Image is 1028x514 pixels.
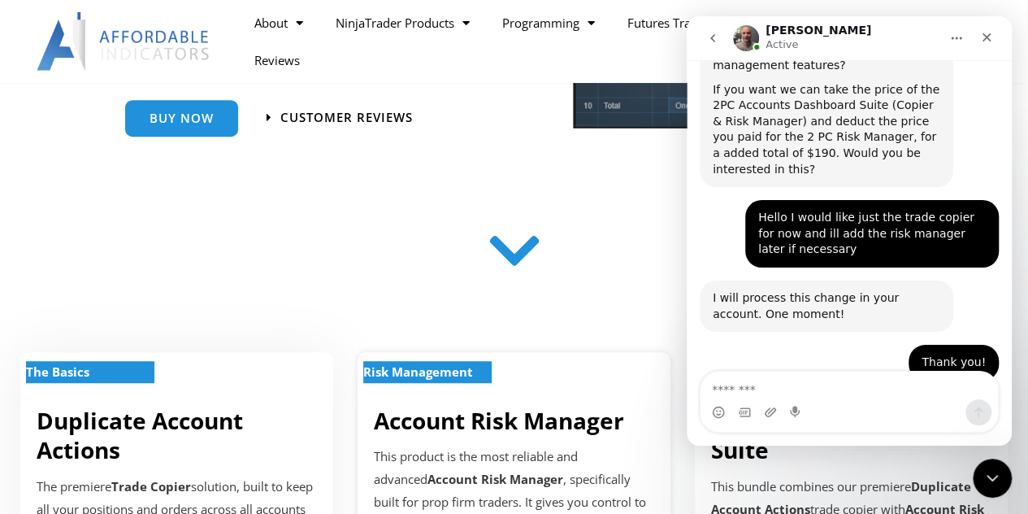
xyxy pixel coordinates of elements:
nav: Menu [238,4,797,79]
a: Futures Trading [611,4,747,41]
iframe: Intercom live chat [973,459,1012,498]
img: LogoAI | Affordable Indicators – NinjaTrader [37,12,211,71]
a: Buy Now [125,100,238,137]
a: Customer Reviews [267,111,413,124]
a: Duplicate Account Actions [37,405,243,465]
a: Reviews [238,41,316,79]
span: Buy Now [150,112,214,124]
strong: Account Risk Manager [427,471,563,487]
a: About [238,4,319,41]
a: NinjaTrader Products [319,4,486,41]
strong: Trade Copier [111,478,191,494]
a: Account Risk Manager [374,405,624,436]
strong: The Basics [26,364,89,380]
a: Programming [486,4,611,41]
strong: Risk Management [363,364,473,380]
span: Customer Reviews [280,111,413,124]
iframe: Intercom live chat [687,16,1012,446]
